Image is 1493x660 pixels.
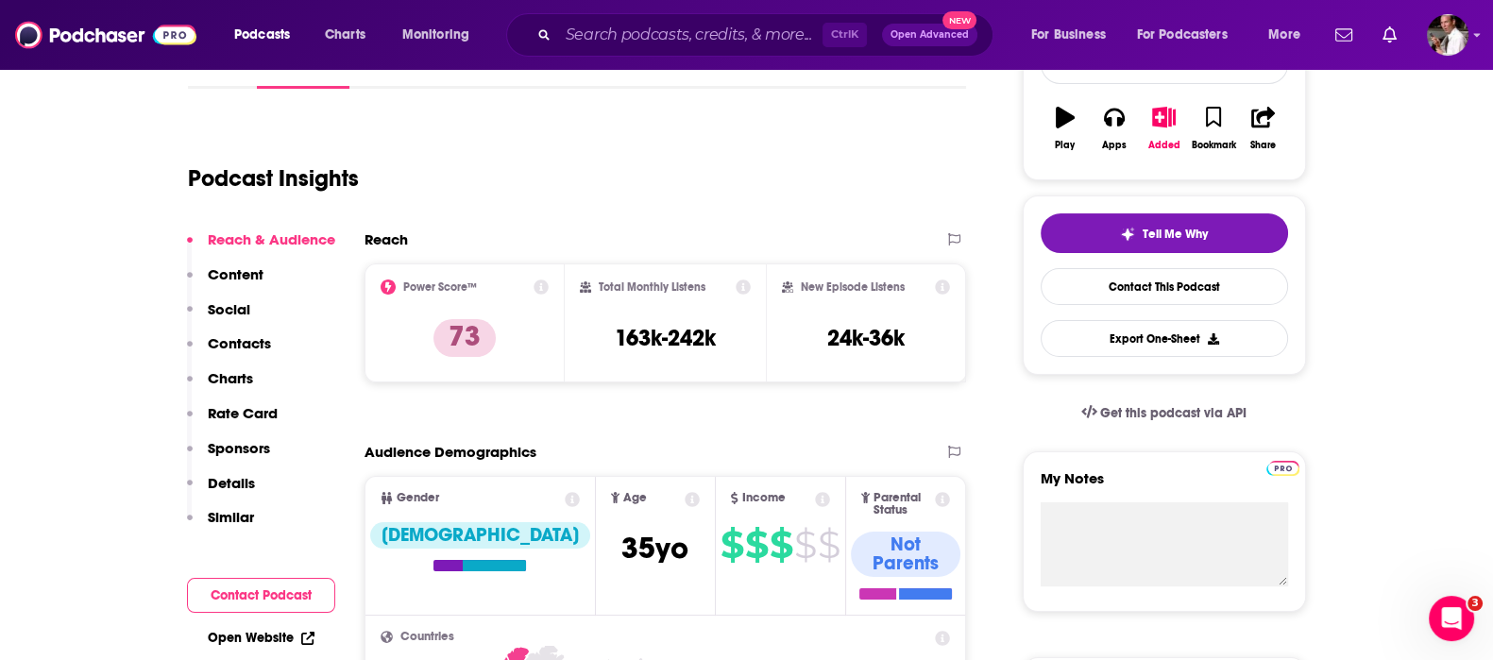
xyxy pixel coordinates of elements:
a: Open Website [208,630,314,646]
div: Apps [1102,140,1127,151]
button: Open AdvancedNew [882,24,977,46]
h2: New Episode Listens [801,280,905,294]
button: open menu [221,20,314,50]
img: tell me why sparkle [1120,227,1135,242]
label: My Notes [1041,469,1288,502]
a: Show notifications dropdown [1328,19,1360,51]
p: Charts [208,369,253,387]
div: Play [1055,140,1075,151]
p: Content [208,265,263,283]
button: open menu [1018,20,1129,50]
button: Charts [187,369,253,404]
span: 3 [1468,596,1483,611]
button: Content [187,265,263,300]
p: Social [208,300,250,318]
button: Contact Podcast [187,578,335,613]
h1: Podcast Insights [188,164,359,193]
span: Get this podcast via API [1100,405,1247,421]
button: Contacts [187,334,271,369]
div: Bookmark [1191,140,1235,151]
button: open menu [389,20,494,50]
p: Details [208,474,255,492]
button: Export One-Sheet [1041,320,1288,357]
div: Not Parents [851,532,961,577]
div: [DEMOGRAPHIC_DATA] [370,522,590,549]
span: Gender [397,492,439,504]
img: Podchaser Pro [1266,461,1299,476]
button: Details [187,474,255,509]
span: Ctrl K [823,23,867,47]
button: open menu [1125,20,1255,50]
p: 73 [433,319,496,357]
span: For Podcasters [1137,22,1228,48]
span: $ [721,530,743,560]
span: Age [623,492,647,504]
h2: Total Monthly Listens [599,280,705,294]
span: $ [794,530,816,560]
p: Reach & Audience [208,230,335,248]
button: Social [187,300,250,335]
span: Tell Me Why [1143,227,1208,242]
h2: Power Score™ [403,280,477,294]
span: Logged in as Quarto [1427,14,1468,56]
span: Monitoring [402,22,469,48]
span: $ [745,530,768,560]
span: 35 yo [621,530,688,567]
span: Countries [400,631,454,643]
span: Income [742,492,786,504]
button: Bookmark [1189,94,1238,162]
iframe: Intercom live chat [1429,596,1474,641]
div: Share [1250,140,1276,151]
button: Added [1139,94,1188,162]
span: Open Advanced [891,30,969,40]
button: Rate Card [187,404,278,439]
span: For Business [1031,22,1106,48]
h2: Reach [365,230,408,248]
button: tell me why sparkleTell Me Why [1041,213,1288,253]
button: Play [1041,94,1090,162]
span: $ [770,530,792,560]
button: Reach & Audience [187,230,335,265]
a: Charts [313,20,377,50]
img: User Profile [1427,14,1468,56]
p: Rate Card [208,404,278,422]
img: Podchaser - Follow, Share and Rate Podcasts [15,17,196,53]
button: Similar [187,508,254,543]
span: More [1268,22,1300,48]
button: Show profile menu [1427,14,1468,56]
a: Contact This Podcast [1041,268,1288,305]
p: Contacts [208,334,271,352]
input: Search podcasts, credits, & more... [558,20,823,50]
p: Sponsors [208,439,270,457]
span: Parental Status [874,492,932,516]
a: Pro website [1266,458,1299,476]
span: Podcasts [234,22,290,48]
a: Get this podcast via API [1066,390,1263,436]
h3: 163k-242k [615,324,716,352]
button: Apps [1090,94,1139,162]
a: Show notifications dropdown [1375,19,1404,51]
button: Sponsors [187,439,270,474]
p: Similar [208,508,254,526]
h3: 24k-36k [827,324,905,352]
div: Search podcasts, credits, & more... [524,13,1011,57]
div: Added [1148,140,1180,151]
h2: Audience Demographics [365,443,536,461]
span: New [942,11,976,29]
button: open menu [1255,20,1324,50]
span: $ [818,530,840,560]
span: Charts [325,22,365,48]
button: Share [1238,94,1287,162]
